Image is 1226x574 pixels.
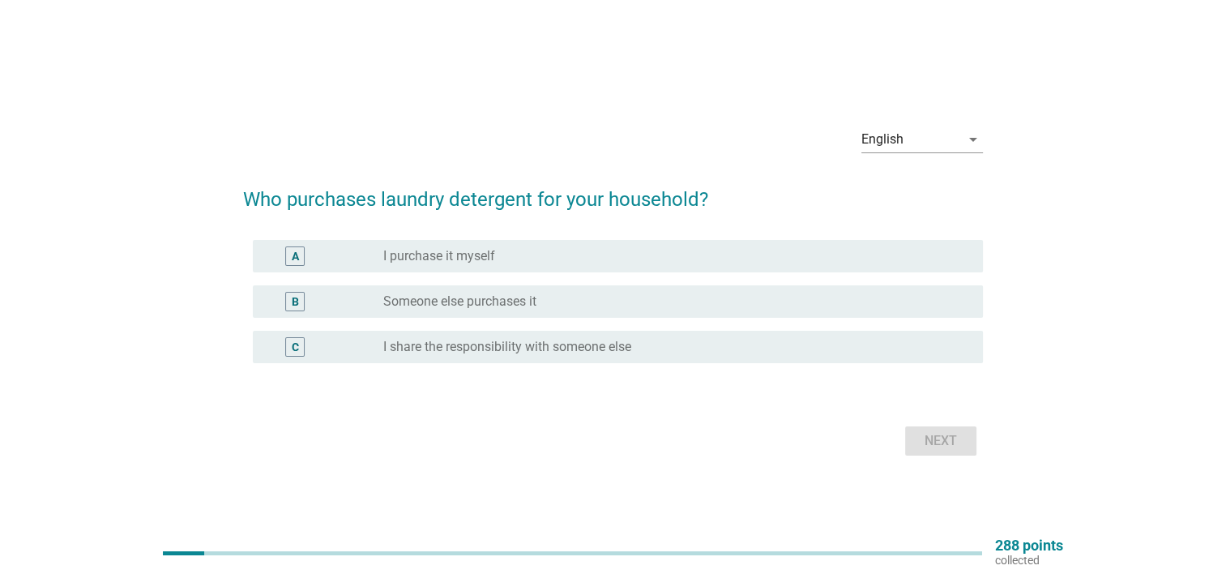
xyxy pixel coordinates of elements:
label: I share the responsibility with someone else [383,339,631,355]
label: I purchase it myself [383,248,495,264]
i: arrow_drop_down [963,130,983,149]
h2: Who purchases laundry detergent for your household? [243,169,983,214]
div: A [292,248,299,265]
label: Someone else purchases it [383,293,536,310]
div: C [292,339,299,356]
div: B [292,293,299,311]
div: English [861,132,903,147]
p: collected [995,553,1063,568]
p: 288 points [995,538,1063,553]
